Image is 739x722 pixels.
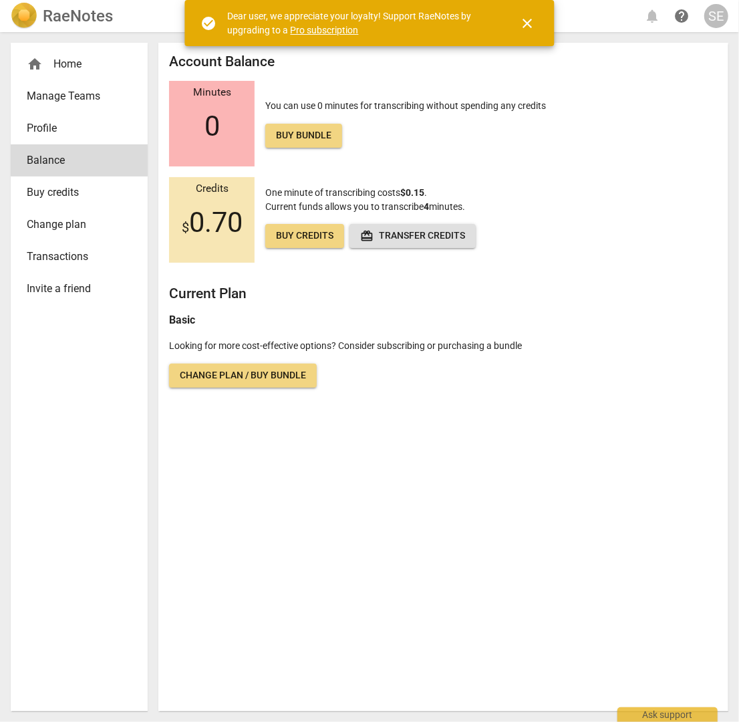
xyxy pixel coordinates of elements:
[182,207,243,239] span: 0.70
[265,201,465,212] span: Current funds allows you to transcribe minutes.
[11,209,148,241] a: Change plan
[520,15,536,31] span: close
[11,3,113,29] a: LogoRaeNotes
[180,369,306,382] span: Change plan / Buy bundle
[11,273,148,305] a: Invite a friend
[670,4,694,28] a: Help
[43,7,113,25] h2: RaeNotes
[27,56,43,72] span: home
[349,224,476,248] button: Transfer credits
[400,187,424,198] b: $0.15
[27,56,121,72] div: Home
[169,364,317,388] a: Change plan / Buy bundle
[11,241,148,273] a: Transactions
[11,144,148,176] a: Balance
[11,48,148,80] div: Home
[674,8,690,24] span: help
[265,124,342,148] a: Buy bundle
[617,707,718,722] div: Ask support
[704,4,728,28] button: SE
[11,176,148,209] a: Buy credits
[169,53,718,70] h2: Account Balance
[169,339,718,353] p: Looking for more cost-effective options? Consider subscribing or purchasing a bundle
[169,285,718,302] h2: Current Plan
[228,9,496,37] div: Dear user, we appreciate your loyalty! Support RaeNotes by upgrading to a
[424,201,429,212] b: 4
[169,314,195,326] b: Basic
[291,25,359,35] a: Pro subscription
[11,112,148,144] a: Profile
[512,7,544,39] button: Close
[27,152,121,168] span: Balance
[169,87,255,99] div: Minutes
[11,3,37,29] img: Logo
[27,249,121,265] span: Transactions
[276,229,333,243] span: Buy credits
[27,185,121,201] span: Buy credits
[265,187,427,198] span: One minute of transcribing costs .
[265,99,546,148] p: You can use 0 minutes for transcribing without spending any credits
[27,217,121,233] span: Change plan
[204,110,220,142] span: 0
[276,129,331,142] span: Buy bundle
[27,88,121,104] span: Manage Teams
[182,219,189,235] span: $
[27,120,121,136] span: Profile
[11,80,148,112] a: Manage Teams
[169,183,255,195] div: Credits
[27,281,121,297] span: Invite a friend
[360,229,374,243] span: redeem
[360,229,465,243] span: Transfer credits
[265,224,344,248] a: Buy credits
[201,15,217,31] span: check_circle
